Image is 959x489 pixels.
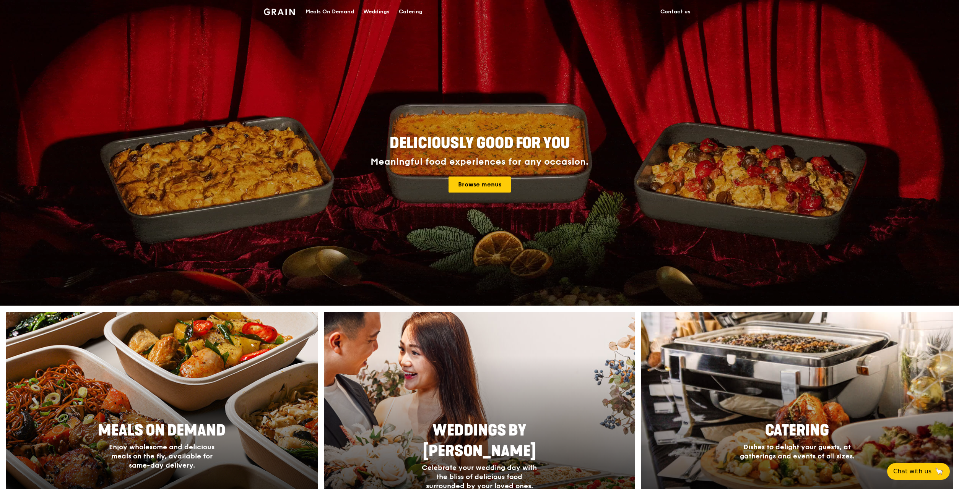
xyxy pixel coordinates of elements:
[306,0,354,23] div: Meals On Demand
[390,134,570,152] span: Deliciously good for you
[423,421,536,460] span: Weddings by [PERSON_NAME]
[363,0,390,23] div: Weddings
[342,157,617,167] div: Meaningful food experiences for any occasion.
[98,421,226,440] span: Meals On Demand
[399,0,423,23] div: Catering
[264,8,295,15] img: Grain
[394,0,427,23] a: Catering
[449,176,511,193] a: Browse menus
[935,467,944,476] span: 🦙
[656,0,695,23] a: Contact us
[740,443,855,460] span: Dishes to delight your guests, at gatherings and events of all sizes.
[765,421,829,440] span: Catering
[887,463,950,480] button: Chat with us🦙
[359,0,394,23] a: Weddings
[109,443,215,470] span: Enjoy wholesome and delicious meals on the fly, available for same-day delivery.
[893,467,931,476] span: Chat with us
